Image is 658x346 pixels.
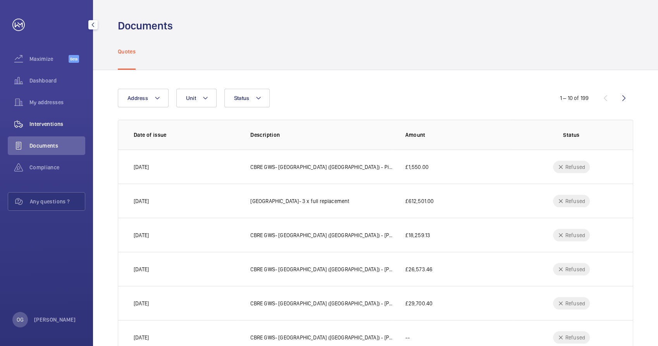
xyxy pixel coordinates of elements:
button: Unit [176,89,217,107]
span: Any questions ? [30,198,85,205]
p: CBRE GWS- [GEOGRAPHIC_DATA] ([GEOGRAPHIC_DATA]) - [PERSON_NAME] items - Lift 22 - [DATE] [250,300,393,307]
p: £1,550.00 [405,163,429,171]
p: -- [405,334,409,341]
span: My addresses [29,98,85,106]
p: [GEOGRAPHIC_DATA]- 3 x full replacement [250,197,349,205]
p: [DATE] [134,163,149,171]
p: CBRE GWS- [GEOGRAPHIC_DATA] ([GEOGRAPHIC_DATA]) - [PERSON_NAME] items - Lift 23 - [DATE] [250,265,393,273]
p: Amount [405,131,513,139]
span: Documents [29,142,85,150]
p: CBRE GWS- [GEOGRAPHIC_DATA] ([GEOGRAPHIC_DATA]) - [PERSON_NAME] items - Lift 54 - [DATE] [250,334,393,341]
p: Refused [565,231,585,239]
p: [DATE] [134,265,149,273]
p: Refused [565,265,585,273]
p: CBRE GWS- [GEOGRAPHIC_DATA] ([GEOGRAPHIC_DATA]) - [PERSON_NAME] items - Lift 10 - [DATE] [250,231,393,239]
p: Date of issue [134,131,238,139]
span: Status [234,95,250,101]
span: Interventions [29,120,85,128]
p: Refused [565,334,585,341]
span: Beta [69,55,79,63]
p: £26,573.46 [405,265,432,273]
p: [DATE] [134,231,149,239]
h1: Documents [118,19,173,33]
span: Address [127,95,148,101]
span: Unit [186,95,196,101]
button: Address [118,89,169,107]
p: £18,259.13 [405,231,430,239]
p: Status [525,131,617,139]
p: Refused [565,300,585,307]
p: [PERSON_NAME] [34,316,76,324]
div: 1 – 10 of 199 [560,94,589,102]
p: Refused [565,197,585,205]
p: Refused [565,163,585,171]
span: Compliance [29,164,85,171]
button: Status [224,89,270,107]
span: Dashboard [29,77,85,84]
p: Description [250,131,393,139]
p: [DATE] [134,334,149,341]
p: £612,501.00 [405,197,434,205]
p: OG [17,316,24,324]
p: [DATE] [134,197,149,205]
p: £29,700.40 [405,300,432,307]
p: [DATE] [134,300,149,307]
p: CBRE GWS- [GEOGRAPHIC_DATA] ([GEOGRAPHIC_DATA]) - Pit rewire - Lift 54 - [DATE] [250,163,393,171]
p: Quotes [118,48,136,55]
span: Maximize [29,55,69,63]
